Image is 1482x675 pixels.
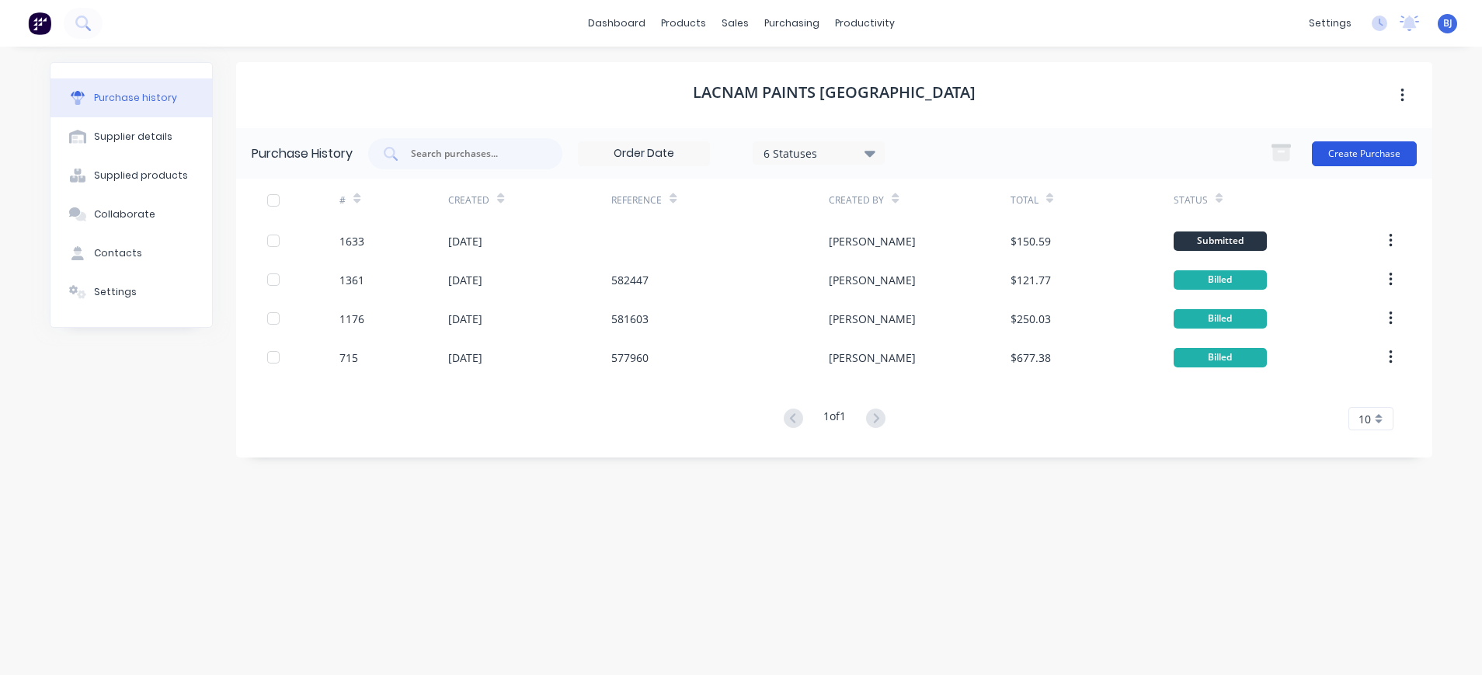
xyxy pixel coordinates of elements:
[94,169,188,183] div: Supplied products
[94,91,177,105] div: Purchase history
[448,193,489,207] div: Created
[94,246,142,260] div: Contacts
[611,272,649,288] div: 582447
[1174,348,1267,367] div: Billed
[757,12,827,35] div: purchasing
[28,12,51,35] img: Factory
[50,273,212,311] button: Settings
[1301,12,1359,35] div: settings
[580,12,653,35] a: dashboard
[94,130,172,144] div: Supplier details
[829,350,916,366] div: [PERSON_NAME]
[50,156,212,195] button: Supplied products
[339,233,364,249] div: 1633
[1174,231,1267,251] div: Submitted
[714,12,757,35] div: sales
[579,142,709,165] input: Order Date
[1011,193,1038,207] div: Total
[1174,270,1267,290] div: Billed
[339,272,364,288] div: 1361
[50,117,212,156] button: Supplier details
[339,311,364,327] div: 1176
[448,233,482,249] div: [DATE]
[1312,141,1417,166] button: Create Purchase
[50,234,212,273] button: Contacts
[829,311,916,327] div: [PERSON_NAME]
[448,272,482,288] div: [DATE]
[339,350,358,366] div: 715
[827,12,903,35] div: productivity
[339,193,346,207] div: #
[1443,16,1452,30] span: BJ
[50,78,212,117] button: Purchase history
[1011,272,1051,288] div: $121.77
[764,144,875,161] div: 6 Statuses
[1174,309,1267,329] div: Billed
[94,207,155,221] div: Collaborate
[94,285,137,299] div: Settings
[823,408,846,430] div: 1 of 1
[50,195,212,234] button: Collaborate
[611,350,649,366] div: 577960
[1011,311,1051,327] div: $250.03
[829,233,916,249] div: [PERSON_NAME]
[1011,233,1051,249] div: $150.59
[448,350,482,366] div: [DATE]
[448,311,482,327] div: [DATE]
[611,311,649,327] div: 581603
[1011,350,1051,366] div: $677.38
[252,144,353,163] div: Purchase History
[829,272,916,288] div: [PERSON_NAME]
[611,193,662,207] div: Reference
[829,193,884,207] div: Created By
[653,12,714,35] div: products
[693,83,976,102] h1: Lacnam Paints [GEOGRAPHIC_DATA]
[1174,193,1208,207] div: Status
[409,146,538,162] input: Search purchases...
[1358,411,1371,427] span: 10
